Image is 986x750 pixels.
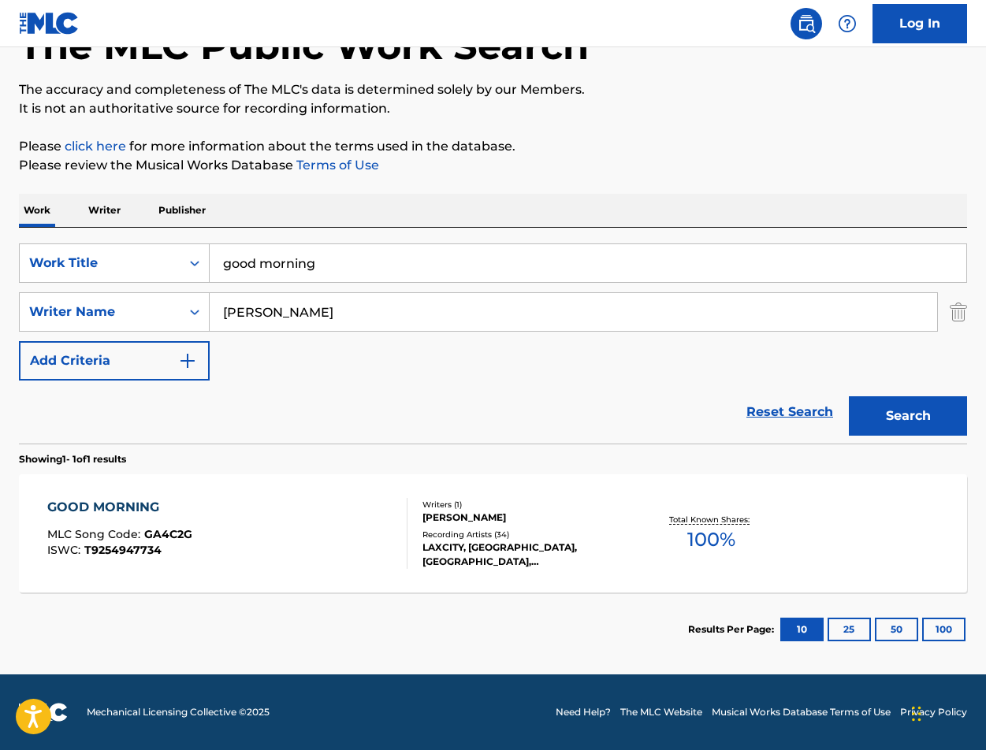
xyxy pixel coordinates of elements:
[422,511,633,525] div: [PERSON_NAME]
[907,674,986,750] iframe: Chat Widget
[875,618,918,641] button: 50
[422,499,633,511] div: Writers ( 1 )
[687,525,735,554] span: 100 %
[19,703,68,722] img: logo
[688,622,778,637] p: Results Per Page:
[87,705,270,719] span: Mechanical Licensing Collective © 2025
[19,452,126,466] p: Showing 1 - 1 of 1 results
[65,139,126,154] a: click here
[19,341,210,381] button: Add Criteria
[873,4,967,43] a: Log In
[47,498,192,517] div: GOOD MORNING
[422,529,633,540] div: Recording Artists ( 34 )
[900,705,967,719] a: Privacy Policy
[84,543,162,557] span: T9254947734
[780,618,824,641] button: 10
[19,137,967,156] p: Please for more information about the terms used in the database.
[838,14,857,33] img: help
[620,705,702,719] a: The MLC Website
[797,14,816,33] img: search
[144,527,192,541] span: GA4C2G
[19,80,967,99] p: The accuracy and completeness of The MLC's data is determined solely by our Members.
[832,8,863,39] div: Help
[422,540,633,569] div: LAXCITY, [GEOGRAPHIC_DATA], [GEOGRAPHIC_DATA], [GEOGRAPHIC_DATA], [GEOGRAPHIC_DATA]
[739,395,841,429] a: Reset Search
[712,705,891,719] a: Musical Works Database Terms of Use
[849,396,967,436] button: Search
[791,8,822,39] a: Public Search
[19,12,80,35] img: MLC Logo
[912,690,921,737] div: Drag
[47,543,84,557] span: ISWC :
[29,254,171,273] div: Work Title
[293,158,379,173] a: Terms of Use
[19,243,967,444] form: Search Form
[84,194,125,227] p: Writer
[19,99,967,118] p: It is not an authoritative source for recording information.
[178,351,197,370] img: 9d2ae6d4665cec9f34b9.svg
[669,514,753,525] p: Total Known Shares:
[47,527,144,541] span: MLC Song Code :
[29,303,171,321] div: Writer Name
[19,194,55,227] p: Work
[828,618,871,641] button: 25
[154,194,210,227] p: Publisher
[556,705,611,719] a: Need Help?
[19,156,967,175] p: Please review the Musical Works Database
[19,474,967,592] a: GOOD MORNINGMLC Song Code:GA4C2GISWC:T9254947734Writers (1)[PERSON_NAME]Recording Artists (34)LAX...
[922,618,966,641] button: 100
[950,292,967,332] img: Delete Criterion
